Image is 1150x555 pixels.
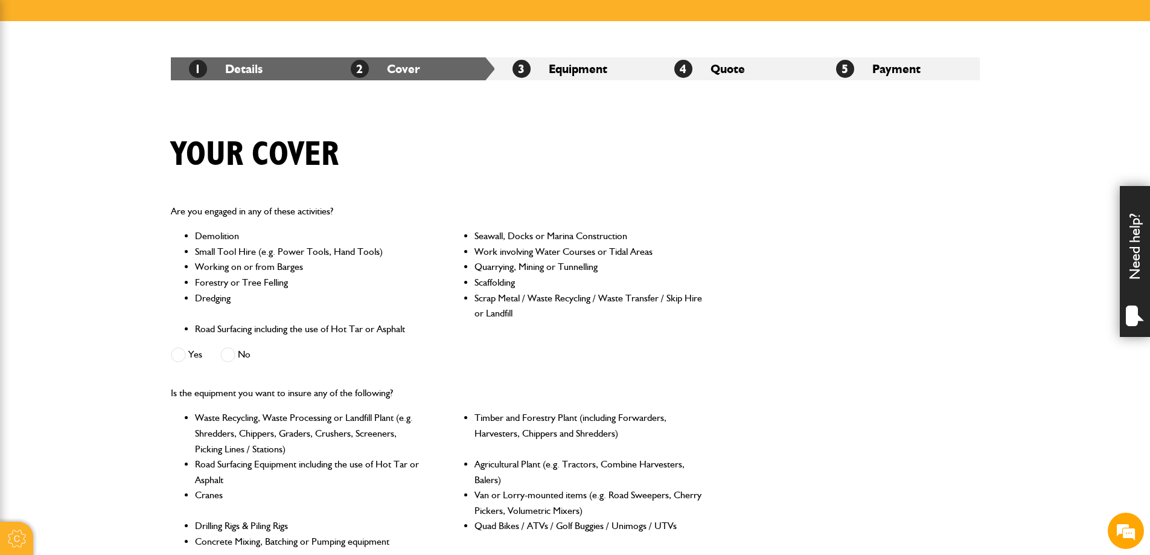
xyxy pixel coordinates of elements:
label: No [220,347,251,362]
h1: Your cover [171,135,339,175]
em: Start Chat [164,372,219,388]
li: Working on or from Barges [195,259,424,275]
p: Are you engaged in any of these activities? [171,204,704,219]
li: Cranes [195,487,424,518]
li: Work involving Water Courses or Tidal Areas [474,244,703,260]
li: Timber and Forestry Plant (including Forwarders, Harvesters, Chippers and Shredders) [474,410,703,457]
li: Scaffolding [474,275,703,290]
li: Road Surfacing Equipment including the use of Hot Tar or Asphalt [195,457,424,487]
li: Road Surfacing including the use of Hot Tar or Asphalt [195,321,424,337]
li: Concrete Mixing, Batching or Pumping equipment [195,534,424,550]
div: Chat with us now [63,68,203,83]
li: Waste Recycling, Waste Processing or Landfill Plant (e.g. Shredders, Chippers, Graders, Crushers,... [195,410,424,457]
li: Drilling Rigs & Piling Rigs [195,518,424,534]
li: Cover [333,57,494,80]
span: 2 [351,60,369,78]
li: Seawall, Docks or Marina Construction [474,228,703,244]
div: Minimize live chat window [198,6,227,35]
li: Scrap Metal / Waste Recycling / Waste Transfer / Skip Hire or Landfill [474,290,703,321]
input: Enter your phone number [16,183,220,210]
li: Dredging [195,290,424,321]
li: Agricultural Plant (e.g. Tractors, Combine Harvesters, Balers) [474,457,703,487]
div: Need help? [1120,186,1150,337]
li: Quad Bikes / ATVs / Golf Buggies / Unimogs / UTVs [474,518,703,534]
li: Van or Lorry-mounted items (e.g. Road Sweepers, Cherry Pickers, Volumetric Mixers) [474,487,703,518]
p: Is the equipment you want to insure any of the following? [171,385,704,401]
input: Enter your last name [16,112,220,138]
textarea: Type your message and hit 'Enter' [16,219,220,362]
li: Quarrying, Mining or Tunnelling [474,259,703,275]
input: Enter your email address [16,147,220,174]
label: Yes [171,347,202,362]
span: 5 [836,60,854,78]
li: Demolition [195,228,424,244]
li: Payment [818,57,980,80]
a: 1Details [189,62,263,76]
li: Quote [656,57,818,80]
span: 3 [513,60,531,78]
span: 1 [189,60,207,78]
li: Forestry or Tree Felling [195,275,424,290]
li: Small Tool Hire (e.g. Power Tools, Hand Tools) [195,244,424,260]
span: 4 [674,60,692,78]
li: Equipment [494,57,656,80]
img: d_20077148190_company_1631870298795_20077148190 [21,67,51,84]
